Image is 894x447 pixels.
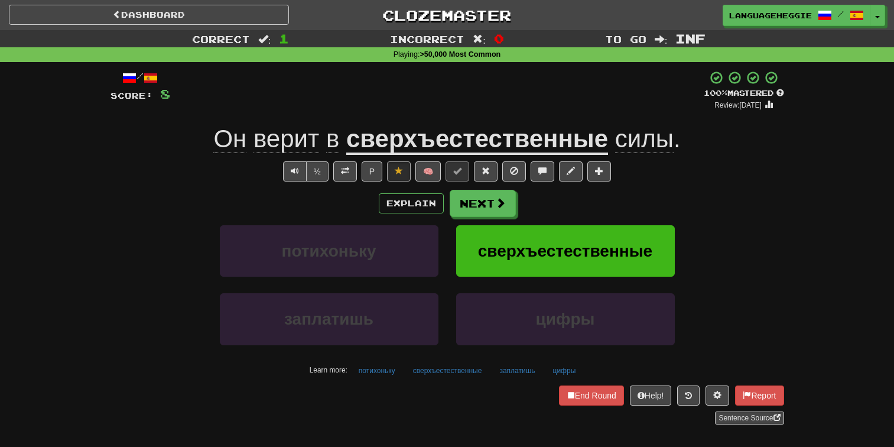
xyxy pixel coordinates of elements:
span: LanguageHeggie [729,10,812,21]
button: End Round [559,386,624,406]
span: Incorrect [390,33,464,45]
div: / [110,70,170,85]
span: Inf [675,31,706,46]
span: потихоньку [282,242,376,260]
button: Edit sentence (alt+d) [559,161,583,182]
span: 1 [279,31,289,46]
span: заплатишь [284,310,373,328]
span: 8 [160,86,170,101]
span: в [326,125,339,153]
button: 🧠 [415,161,441,182]
button: заплатишь [493,362,541,380]
span: Correct [192,33,250,45]
button: Play sentence audio (ctl+space) [283,161,307,182]
button: Ignore sentence (alt+i) [502,161,526,182]
span: сверхъестественные [478,242,652,260]
div: Mastered [704,88,784,99]
span: . [608,125,681,153]
span: : [258,34,271,44]
button: Explain [379,193,444,213]
a: Dashboard [9,5,289,25]
small: Review: [DATE] [714,101,762,109]
button: потихоньку [352,362,402,380]
div: Text-to-speech controls [281,161,329,182]
button: Unfavorite sentence (alt+f) [387,161,411,182]
span: : [473,34,486,44]
span: верит [253,125,319,153]
u: сверхъестественные [346,125,608,155]
a: Sentence Source [715,412,784,425]
small: Learn more: [310,366,347,374]
button: Report [735,386,784,406]
a: Clozemaster [307,5,587,25]
span: цифры [536,310,595,328]
button: Toggle translation (alt+t) [333,161,357,182]
button: Set this sentence to 100% Mastered (alt+m) [446,161,469,182]
span: / [838,9,844,18]
span: : [655,34,668,44]
button: заплатишь [220,293,438,345]
strong: >50,000 Most Common [420,50,500,59]
button: Discuss sentence (alt+u) [531,161,554,182]
span: Он [213,125,246,153]
button: Help! [630,386,672,406]
button: цифры [456,293,675,345]
button: Next [450,190,516,217]
button: ½ [306,161,329,182]
span: Score: [110,90,153,101]
span: 100 % [704,88,727,98]
button: сверхъестественные [407,362,489,380]
button: сверхъестественные [456,225,675,277]
span: 0 [494,31,504,46]
span: To go [605,33,646,45]
button: Round history (alt+y) [677,386,700,406]
button: P [362,161,382,182]
button: Add to collection (alt+a) [587,161,611,182]
button: Reset to 0% Mastered (alt+r) [474,161,498,182]
span: силы [615,125,674,153]
a: LanguageHeggie / [723,5,870,26]
button: потихоньку [220,225,438,277]
button: цифры [547,362,583,380]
